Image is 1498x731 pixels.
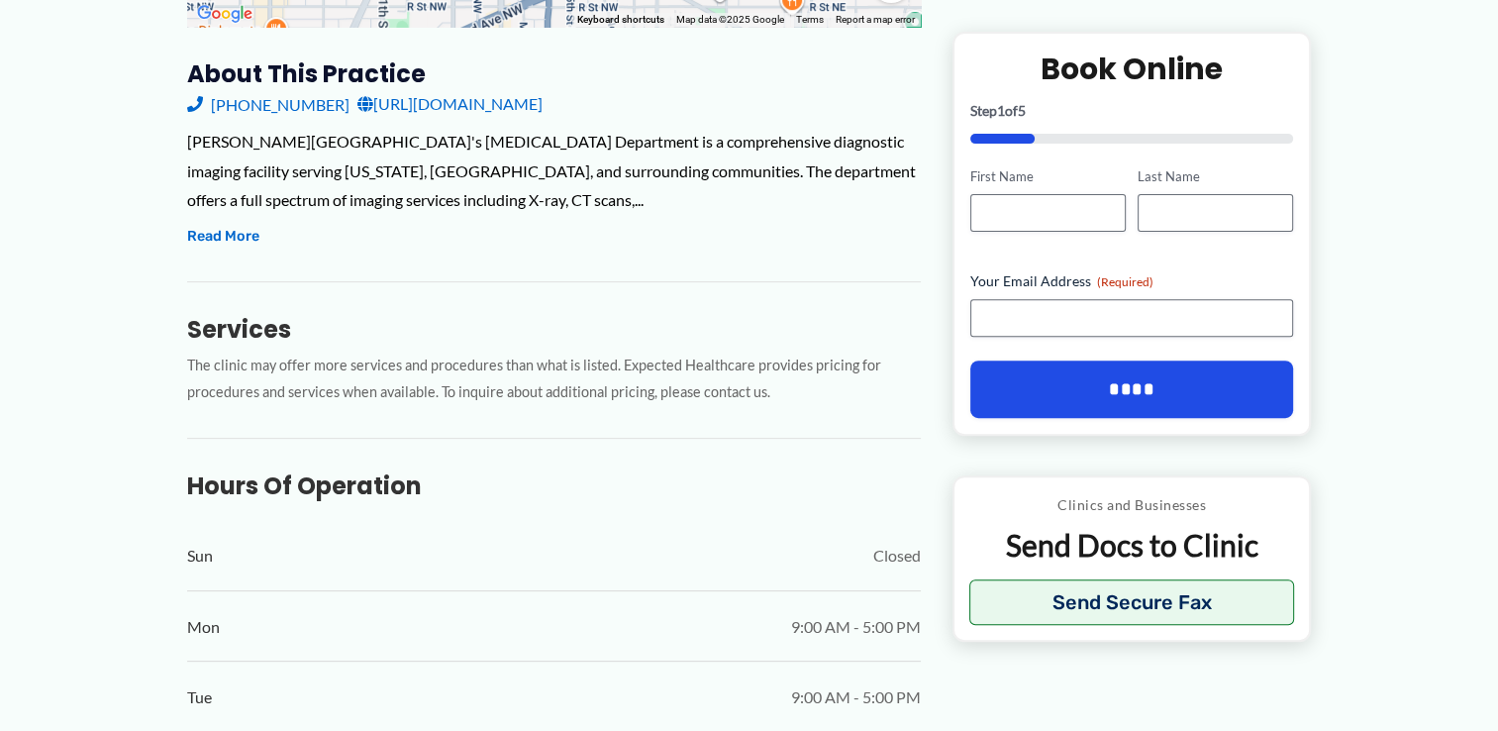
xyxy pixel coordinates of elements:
[1138,167,1293,186] label: Last Name
[969,492,1295,518] p: Clinics and Businesses
[836,14,915,25] a: Report a map error
[970,50,1294,88] h2: Book Online
[676,14,784,25] span: Map data ©2025 Google
[187,89,350,119] a: [PHONE_NUMBER]
[873,541,921,571] span: Closed
[970,167,1126,186] label: First Name
[997,102,1005,119] span: 1
[791,612,921,642] span: 9:00 AM - 5:00 PM
[187,470,921,501] h3: Hours of Operation
[187,225,259,249] button: Read More
[187,353,921,406] p: The clinic may offer more services and procedures than what is listed. Expected Healthcare provid...
[1097,274,1153,289] span: (Required)
[970,271,1294,291] label: Your Email Address
[187,612,220,642] span: Mon
[192,1,257,27] a: Open this area in Google Maps (opens a new window)
[187,58,921,89] h3: About this practice
[187,127,921,215] div: [PERSON_NAME][GEOGRAPHIC_DATA]'s [MEDICAL_DATA] Department is a comprehensive diagnostic imaging ...
[577,13,664,27] button: Keyboard shortcuts
[796,14,824,25] a: Terms (opens in new tab)
[791,682,921,712] span: 9:00 AM - 5:00 PM
[187,314,921,345] h3: Services
[1018,102,1026,119] span: 5
[187,682,212,712] span: Tue
[969,579,1295,625] button: Send Secure Fax
[187,541,213,571] span: Sun
[357,89,543,119] a: [URL][DOMAIN_NAME]
[970,104,1294,118] p: Step of
[969,526,1295,565] p: Send Docs to Clinic
[192,1,257,27] img: Google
